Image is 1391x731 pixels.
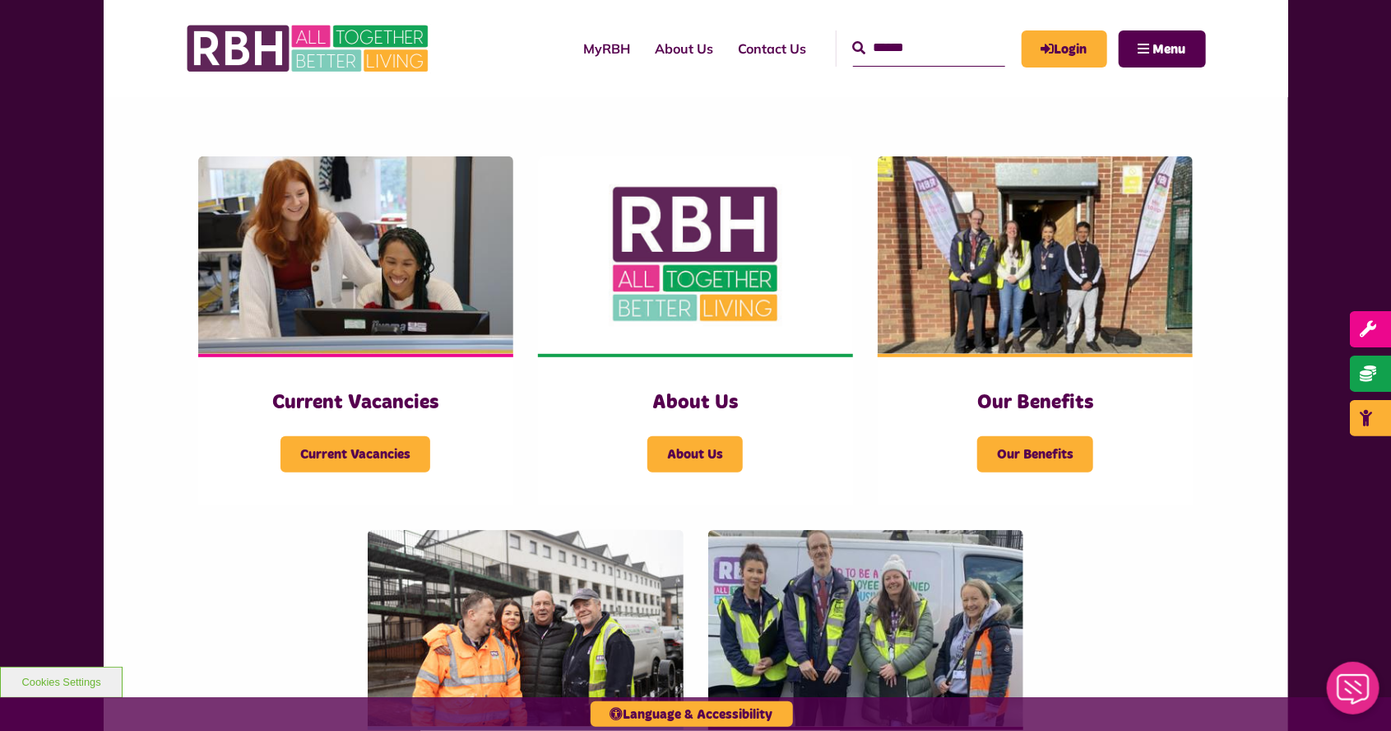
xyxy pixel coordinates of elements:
span: About Us [647,436,743,473]
span: Current Vacancies [281,436,430,473]
a: Current Vacancies Current Vacancies [198,156,513,505]
h3: Our Benefits [911,390,1160,416]
a: MyRBH [572,26,643,71]
a: MyRBH [1022,30,1107,68]
img: Dropinfreehold2 [878,156,1193,354]
a: About Us [643,26,726,71]
h3: Current Vacancies [231,390,480,416]
img: IMG 1470 [198,156,513,354]
button: Language & Accessibility [591,701,793,727]
input: Search [853,30,1005,66]
span: Menu [1153,43,1186,56]
iframe: Netcall Web Assistant for live chat [1317,657,1391,731]
button: Navigation [1119,30,1206,68]
img: 391760240 1590016381793435 2179504426197536539 N [708,530,1023,728]
img: RBH [186,16,433,81]
a: Contact Us [726,26,819,71]
img: RBH Logo Social Media 480X360 (1) [538,156,853,354]
img: SAZMEDIA RBH 21FEB24 46 [368,530,683,728]
h3: About Us [571,390,820,416]
a: About Us About Us [538,156,853,505]
a: Our Benefits Our Benefits [878,156,1193,505]
span: Our Benefits [977,436,1093,473]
